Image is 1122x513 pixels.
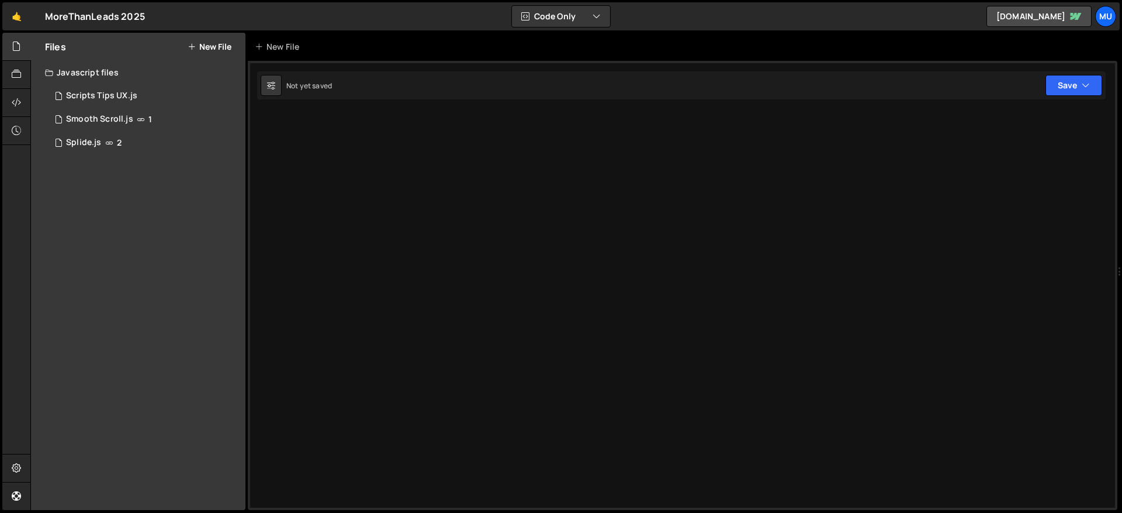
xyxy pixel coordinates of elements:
[986,6,1092,27] a: [DOMAIN_NAME]
[117,138,122,147] span: 2
[1095,6,1116,27] a: Mu
[66,91,137,101] div: Scripts Tips UX.js
[1045,75,1102,96] button: Save
[45,84,245,108] div: 16842/46042.js
[45,40,66,53] h2: Files
[286,81,332,91] div: Not yet saved
[188,42,231,51] button: New File
[2,2,31,30] a: 🤙
[255,41,304,53] div: New File
[66,137,101,148] div: Splide.js
[148,115,152,124] span: 1
[45,108,245,131] div: 16842/46043.js
[45,9,145,23] div: MoreThanLeads 2025
[31,61,245,84] div: Javascript files
[45,131,245,154] div: 16842/46041.js
[66,114,133,125] div: Smooth Scroll.js
[512,6,610,27] button: Code Only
